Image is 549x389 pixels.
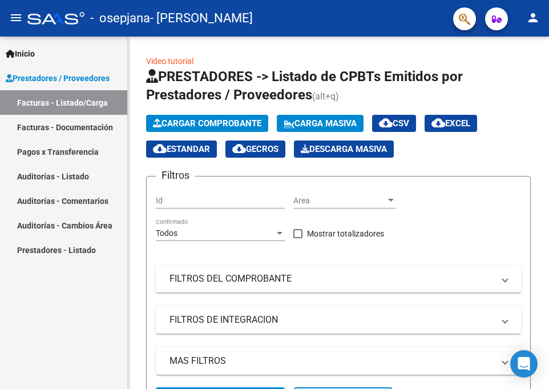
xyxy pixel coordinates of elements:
mat-icon: cloud_download [153,142,167,155]
mat-expansion-panel-header: MAS FILTROS [156,347,521,375]
mat-icon: cloud_download [232,142,246,155]
span: (alt+q) [312,91,339,102]
a: Video tutorial [146,57,193,66]
span: Inicio [6,47,35,60]
mat-icon: person [526,11,540,25]
button: Carga Masiva [277,115,364,132]
span: Todos [156,228,177,238]
mat-panel-title: MAS FILTROS [169,355,494,367]
span: PRESTADORES -> Listado de CPBTs Emitidos por Prestadores / Proveedores [146,69,463,103]
span: Carga Masiva [284,118,357,129]
span: Cargar Comprobante [153,118,261,129]
mat-panel-title: FILTROS DE INTEGRACION [169,314,494,326]
mat-expansion-panel-header: FILTROS DEL COMPROBANTE [156,265,521,292]
button: CSV [372,115,416,132]
span: Descarga Masiva [301,144,387,154]
span: EXCEL [431,118,470,129]
app-download-masive: Descarga masiva de comprobantes (adjuntos) [294,141,394,158]
span: Prestadores / Proveedores [6,72,110,85]
button: Estandar [146,141,217,158]
span: - [PERSON_NAME] [150,6,253,31]
span: - osepjana [90,6,150,31]
div: Open Intercom Messenger [510,350,538,378]
span: Area [293,196,386,206]
button: Gecros [225,141,285,158]
span: Gecros [232,144,278,154]
button: Descarga Masiva [294,141,394,158]
span: Estandar [153,144,210,154]
mat-icon: cloud_download [379,116,393,130]
mat-expansion-panel-header: FILTROS DE INTEGRACION [156,306,521,334]
mat-panel-title: FILTROS DEL COMPROBANTE [169,272,494,285]
span: CSV [379,118,409,129]
button: EXCEL [425,115,477,132]
mat-icon: cloud_download [431,116,445,130]
span: Mostrar totalizadores [307,227,384,240]
mat-icon: menu [9,11,23,25]
button: Cargar Comprobante [146,115,268,132]
h3: Filtros [156,167,195,183]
